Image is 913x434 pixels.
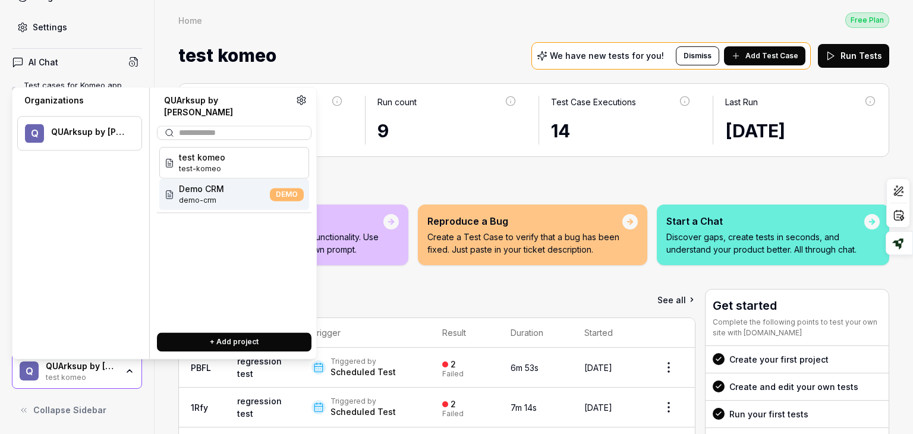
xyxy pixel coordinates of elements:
[191,363,211,373] a: PBFL
[178,176,889,197] h2: Quick Actions
[430,318,499,348] th: Result
[46,372,117,381] div: test komeo
[24,80,122,90] div: Test cases for Komeo app
[157,332,311,351] button: + Add project
[157,95,296,118] div: QUArksup by [PERSON_NAME]
[725,120,785,141] time: [DATE]
[330,406,396,418] div: Scheduled Test
[178,40,276,71] span: test komeo
[729,380,858,393] div: Create and edit your own tests
[713,297,881,315] h3: Get started
[724,46,805,65] button: Add Test Case
[427,231,622,256] p: Create a Test Case to verify that a bug has been fixed. Just paste in your ticket description.
[330,366,396,378] div: Scheduled Test
[179,163,225,174] span: Project ID: 7jrl
[270,188,304,201] span: DEMO
[499,318,572,348] th: Duration
[33,21,67,33] div: Settings
[442,410,464,417] div: Failed
[377,96,417,108] div: Run count
[12,398,142,422] button: Collapse Sidebar
[666,231,864,256] p: Discover gaps, create tests in seconds, and understand your product better. All through chat.
[178,14,202,26] div: Home
[511,402,537,413] time: 7m 14s
[296,95,307,118] a: Organization settings
[29,56,58,68] h4: AI Chat
[729,408,808,420] div: Run your first tests
[550,52,664,60] p: We have new tests for you!
[330,397,396,406] div: Triggered by
[179,183,224,195] span: Demo CRM
[657,289,695,310] a: See all
[46,361,117,372] div: QUArksup by visma
[511,363,539,373] time: 6m 53s
[157,144,311,323] div: Suggestions
[12,80,142,98] a: Test cases for Komeo app[DATE]
[25,124,44,143] span: Q
[729,353,829,366] div: Create your first project
[584,363,612,373] time: [DATE]
[377,118,518,144] div: 9
[191,402,208,413] a: 1Rfy
[12,15,142,39] a: Settings
[725,96,758,108] div: Last Run
[713,317,881,338] div: Complete the following points to test your own site with [DOMAIN_NAME]
[237,396,282,419] a: regression test
[845,12,889,28] button: Free Plan
[451,359,456,370] div: 2
[572,318,643,348] th: Started
[17,95,142,106] div: Organizations
[551,118,691,144] div: 14
[676,46,719,65] button: Dismiss
[666,214,864,228] div: Start a Chat
[451,399,456,410] div: 2
[17,116,142,150] button: QQUArksup by [PERSON_NAME]
[427,214,622,228] div: Reproduce a Bug
[12,353,142,389] button: QQUArksup by [PERSON_NAME]test komeo
[33,404,106,416] span: Collapse Sidebar
[745,51,798,61] span: Add Test Case
[20,361,39,380] span: Q
[584,402,612,413] time: [DATE]
[551,96,636,108] div: Test Case Executions
[179,195,224,206] span: Project ID: VIBY
[442,370,464,378] div: Failed
[330,357,396,366] div: Triggered by
[51,127,126,138] div: QUArksup by visma
[179,151,225,163] span: test komeo
[300,318,430,348] th: Trigger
